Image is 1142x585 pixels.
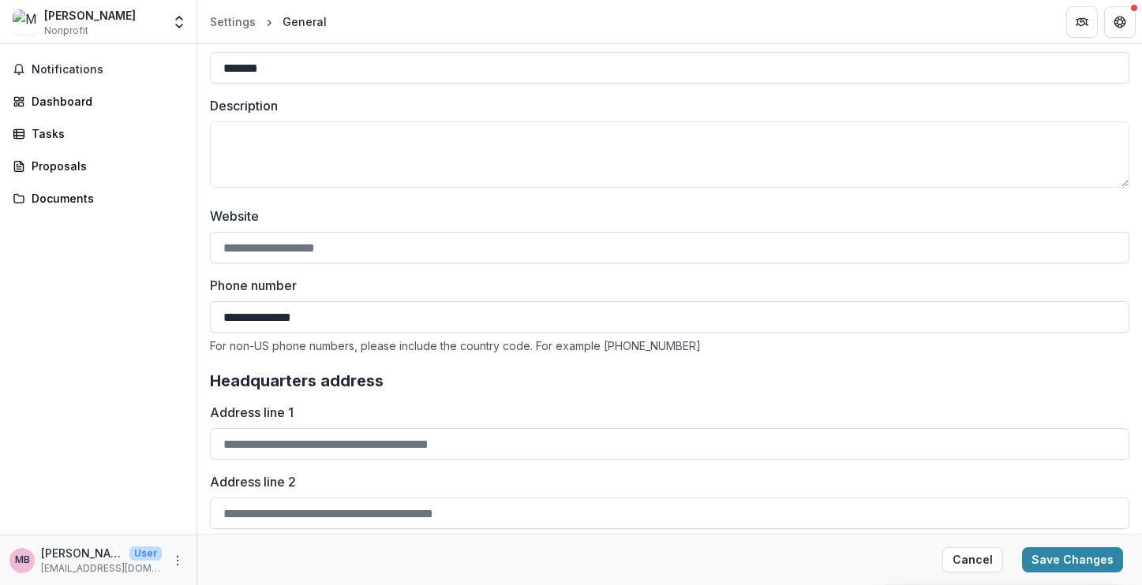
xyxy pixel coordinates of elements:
[204,10,262,33] a: Settings
[32,63,184,76] span: Notifications
[6,57,190,82] button: Notifications
[32,158,178,174] div: Proposals
[210,403,1120,422] label: Address line 1
[1066,6,1098,38] button: Partners
[168,6,190,38] button: Open entity switcher
[942,547,1003,572] button: Cancel
[15,555,30,565] div: Miranda Brohman
[6,88,190,114] a: Dashboard
[210,472,1120,491] label: Address line 2
[44,7,136,24] div: [PERSON_NAME]
[210,276,1120,295] label: Phone number
[6,185,190,211] a: Documents
[210,207,1120,225] label: Website
[210,339,1129,352] div: For non-US phone numbers, please include the country code. For example [PHONE_NUMBER]
[283,13,327,30] div: General
[168,551,187,570] button: More
[1104,6,1136,38] button: Get Help
[129,546,162,561] p: User
[13,9,38,35] img: Miranda Brohman
[32,93,178,110] div: Dashboard
[44,24,88,38] span: Nonprofit
[41,545,123,561] p: [PERSON_NAME]
[32,190,178,207] div: Documents
[210,13,256,30] div: Settings
[6,121,190,147] a: Tasks
[32,125,178,142] div: Tasks
[1022,547,1123,572] button: Save Changes
[41,561,162,576] p: [EMAIL_ADDRESS][DOMAIN_NAME]
[210,371,1129,390] h2: Headquarters address
[204,10,333,33] nav: breadcrumb
[210,96,1120,115] label: Description
[6,153,190,179] a: Proposals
